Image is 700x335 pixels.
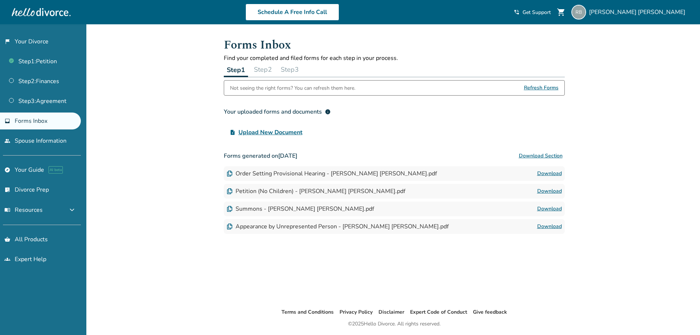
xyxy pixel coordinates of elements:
div: Summons - [PERSON_NAME] [PERSON_NAME].pdf [227,205,374,213]
img: Document [227,206,233,212]
h3: Forms generated on [DATE] [224,149,565,163]
img: Document [227,188,233,194]
span: people [4,138,10,144]
button: Step3 [278,62,302,77]
div: Your uploaded forms and documents [224,107,331,116]
li: Give feedback [473,308,507,317]
span: shopping_basket [4,236,10,242]
span: groups [4,256,10,262]
div: Not seeing the right forms? You can refresh them here. [230,81,355,95]
a: Terms and Conditions [281,309,334,316]
a: Expert Code of Conduct [410,309,467,316]
a: Download [537,222,562,231]
span: Resources [4,206,43,214]
button: Step2 [251,62,275,77]
div: Appearance by Unrepresented Person - [PERSON_NAME] [PERSON_NAME].pdf [227,222,449,231]
li: Disclaimer [378,308,404,317]
a: Privacy Policy [340,309,373,316]
span: inbox [4,118,10,124]
span: Forms Inbox [15,117,47,125]
span: menu_book [4,207,10,213]
span: Upload New Document [238,128,302,137]
iframe: Chat Widget [663,300,700,335]
span: expand_more [68,206,76,214]
p: Find your completed and filed forms for each step in your process. [224,54,565,62]
span: explore [4,167,10,173]
span: upload_file [230,129,236,135]
a: phone_in_talkGet Support [514,9,551,16]
h1: Forms Inbox [224,36,565,54]
span: Get Support [523,9,551,16]
span: AI beta [49,166,63,174]
span: flag_2 [4,39,10,44]
a: Download [537,187,562,196]
div: © 2025 Hello Divorce. All rights reserved. [348,320,441,328]
img: Document [227,224,233,229]
div: Petition (No Children) - [PERSON_NAME] [PERSON_NAME].pdf [227,187,405,195]
button: Step1 [224,62,248,77]
button: Download Section [517,149,565,163]
span: [PERSON_NAME] [PERSON_NAME] [589,8,688,16]
img: Document [227,171,233,177]
span: phone_in_talk [514,9,520,15]
a: Schedule A Free Info Call [245,4,339,21]
span: Refresh Forms [524,81,559,95]
a: Download [537,169,562,178]
a: Download [537,204,562,213]
img: rajashekar.billapati@aptiv.com [571,5,586,19]
span: info [325,109,331,115]
div: Order Setting Provisional Hearing - [PERSON_NAME] [PERSON_NAME].pdf [227,170,437,178]
span: shopping_cart [557,8,566,17]
span: list_alt_check [4,187,10,193]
